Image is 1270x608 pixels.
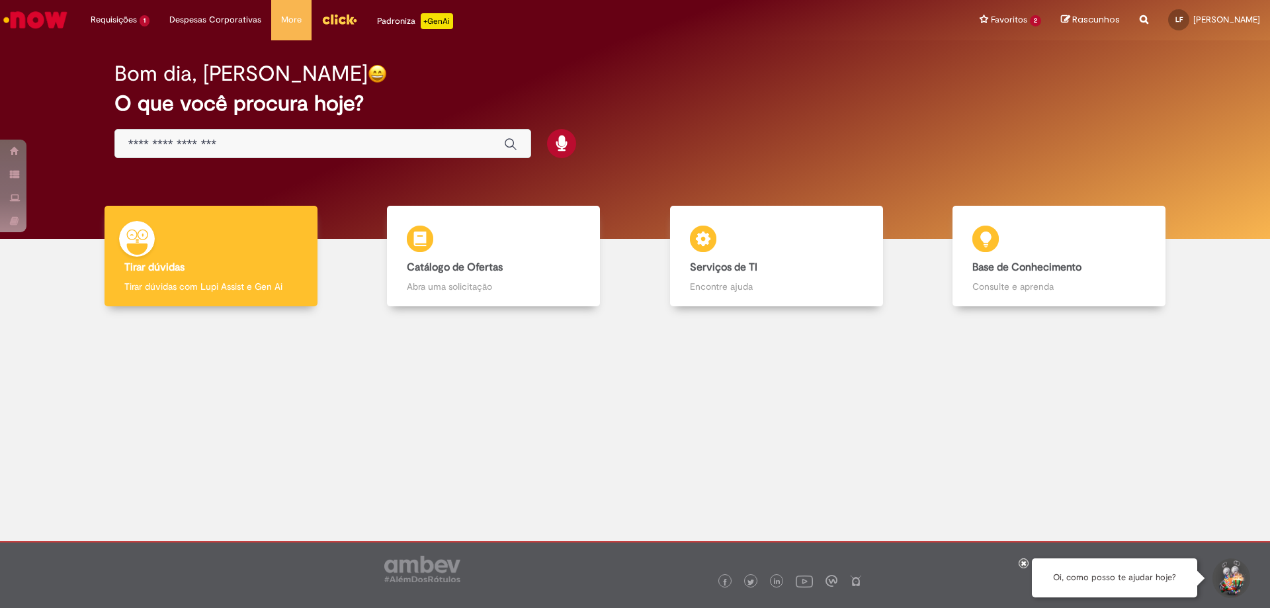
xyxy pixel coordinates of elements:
div: Oi, como posso te ajudar hoje? [1032,558,1197,597]
b: Tirar dúvidas [124,261,185,274]
a: Catálogo de Ofertas Abra uma solicitação [353,206,636,307]
h2: O que você procura hoje? [114,92,1156,115]
b: Serviços de TI [690,261,757,274]
img: logo_footer_facebook.png [722,579,728,586]
b: Base de Conhecimento [972,261,1081,274]
span: Requisições [91,13,137,26]
img: ServiceNow [1,7,69,33]
a: Tirar dúvidas Tirar dúvidas com Lupi Assist e Gen Ai [69,206,353,307]
span: LF [1175,15,1183,24]
span: Favoritos [991,13,1027,26]
h2: Bom dia, [PERSON_NAME] [114,62,368,85]
a: Serviços de TI Encontre ajuda [635,206,918,307]
a: Rascunhos [1061,14,1120,26]
p: Consulte e aprenda [972,280,1146,293]
img: logo_footer_linkedin.png [774,578,781,586]
a: Base de Conhecimento Consulte e aprenda [918,206,1201,307]
img: logo_footer_workplace.png [825,575,837,587]
b: Catálogo de Ofertas [407,261,503,274]
span: More [281,13,302,26]
span: Rascunhos [1072,13,1120,26]
img: logo_footer_naosei.png [850,575,862,587]
img: logo_footer_youtube.png [796,572,813,589]
img: logo_footer_ambev_rotulo_gray.png [384,556,460,582]
span: [PERSON_NAME] [1193,14,1260,25]
img: logo_footer_twitter.png [747,579,754,586]
img: happy-face.png [368,64,387,83]
span: 1 [140,15,149,26]
img: click_logo_yellow_360x200.png [321,9,357,29]
p: +GenAi [421,13,453,29]
span: Despesas Corporativas [169,13,261,26]
p: Encontre ajuda [690,280,863,293]
button: Iniciar Conversa de Suporte [1210,558,1250,598]
span: 2 [1030,15,1041,26]
div: Padroniza [377,13,453,29]
p: Tirar dúvidas com Lupi Assist e Gen Ai [124,280,298,293]
p: Abra uma solicitação [407,280,580,293]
